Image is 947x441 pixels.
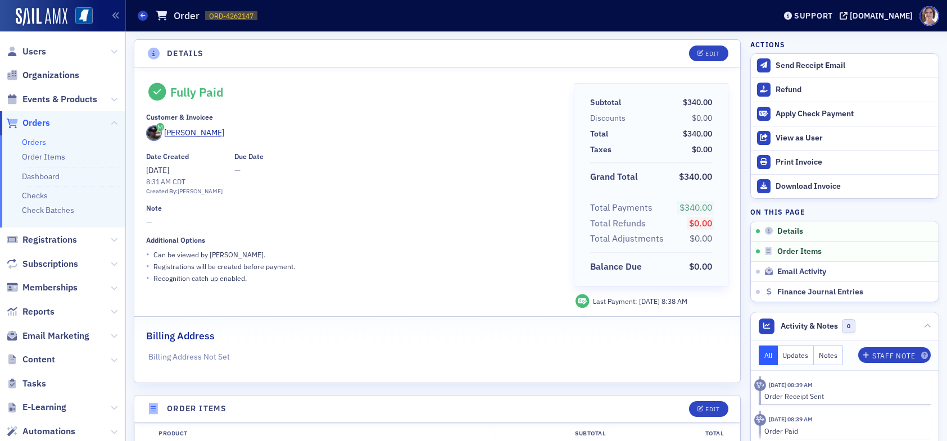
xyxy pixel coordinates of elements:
[590,144,611,156] div: Taxes
[689,46,728,61] button: Edit
[174,9,200,22] h1: Order
[751,126,939,150] button: View as User
[22,190,48,201] a: Checks
[683,129,712,139] span: $340.00
[692,144,712,154] span: $0.00
[764,391,923,401] div: Order Receipt Sent
[146,165,169,175] span: [DATE]
[776,85,933,95] div: Refund
[6,306,55,318] a: Reports
[75,7,93,25] img: SailAMX
[153,261,295,271] p: Registrations will be created before payment.
[593,296,687,306] div: Last Payment:
[167,403,226,415] h4: Order Items
[6,353,55,366] a: Content
[22,258,78,270] span: Subscriptions
[689,217,712,229] span: $0.00
[6,401,66,413] a: E-Learning
[590,112,629,124] span: Discounts
[769,415,813,423] time: 9/9/2025 08:39 AM
[751,174,939,198] a: Download Invoice
[776,157,933,167] div: Print Invoice
[840,12,917,20] button: [DOMAIN_NAME]
[590,170,642,184] span: Grand Total
[22,171,60,181] a: Dashboard
[22,234,77,246] span: Registrations
[872,353,915,359] div: Staff Note
[689,401,728,417] button: Edit
[22,205,74,215] a: Check Batches
[751,78,939,102] button: Refund
[146,260,149,272] span: •
[764,426,923,436] div: Order Paid
[22,46,46,58] span: Users
[146,272,149,284] span: •
[6,234,77,246] a: Registrations
[590,128,612,140] span: Total
[170,85,224,99] div: Fully Paid
[6,281,78,294] a: Memberships
[781,320,838,332] span: Activity & Notes
[689,261,712,272] span: $0.00
[777,267,826,277] span: Email Activity
[590,170,638,184] div: Grand Total
[146,113,213,121] div: Customer & Invoicee
[22,117,50,129] span: Orders
[22,306,55,318] span: Reports
[590,201,656,215] span: Total Payments
[234,152,264,161] div: Due Date
[22,330,89,342] span: Email Marketing
[67,7,93,26] a: View Homepage
[858,347,931,363] button: Staff Note
[590,260,646,274] span: Balance Due
[146,204,162,212] div: Note
[146,248,149,260] span: •
[794,11,833,21] div: Support
[690,233,712,244] span: $0.00
[590,232,664,245] div: Total Adjustments
[171,177,185,186] span: CDT
[146,152,189,161] div: Date Created
[754,414,766,426] div: Activity
[22,353,55,366] span: Content
[148,351,727,363] p: Billing Address Not Set
[6,93,97,106] a: Events & Products
[6,330,89,342] a: Email Marketing
[22,281,78,294] span: Memberships
[22,152,65,162] a: Order Items
[777,226,803,237] span: Details
[692,113,712,123] span: $0.00
[590,260,642,274] div: Balance Due
[777,287,863,297] span: Finance Journal Entries
[146,187,178,195] span: Created By:
[778,345,814,365] button: Updates
[776,109,933,119] div: Apply Check Payment
[814,345,843,365] button: Notes
[146,236,205,244] div: Additional Options
[590,217,646,230] div: Total Refunds
[777,247,822,257] span: Order Items
[6,117,50,129] a: Orders
[16,8,67,26] a: SailAMX
[22,69,79,81] span: Organizations
[6,425,75,438] a: Automations
[590,201,653,215] div: Total Payments
[167,48,204,60] h4: Details
[919,6,939,26] span: Profile
[850,11,913,21] div: [DOMAIN_NAME]
[6,258,78,270] a: Subscriptions
[496,429,614,438] div: Subtotal
[705,51,719,57] div: Edit
[776,61,933,71] div: Send Receipt Email
[683,97,712,107] span: $340.00
[6,46,46,58] a: Users
[146,329,215,343] h2: Billing Address
[6,69,79,81] a: Organizations
[751,54,939,78] button: Send Receipt Email
[750,39,785,49] h4: Actions
[751,150,939,174] a: Print Invoice
[590,232,668,245] span: Total Adjustments
[614,429,732,438] div: Total
[679,171,712,182] span: $340.00
[754,379,766,391] div: Activity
